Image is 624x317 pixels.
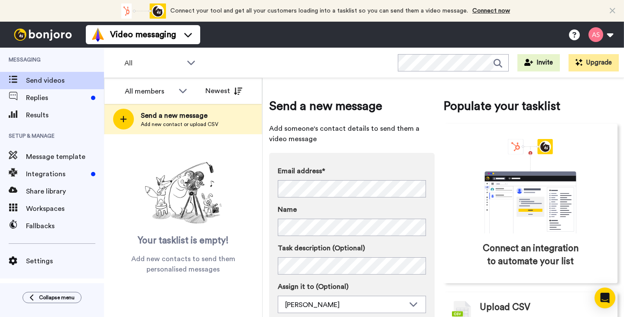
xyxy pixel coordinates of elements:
[26,75,104,86] span: Send videos
[23,292,81,303] button: Collapse menu
[26,204,104,214] span: Workspaces
[26,93,88,103] span: Replies
[595,288,615,308] div: Open Intercom Messenger
[285,300,405,310] div: [PERSON_NAME]
[269,97,435,115] span: Send a new message
[26,110,104,120] span: Results
[141,110,218,121] span: Send a new message
[278,281,426,292] label: Assign it to (Optional)
[110,29,176,41] span: Video messaging
[141,121,218,128] span: Add new contact or upload CSV
[170,8,468,14] span: Connect your tool and get all your customers loading into a tasklist so you can send them a video...
[117,254,249,275] span: Add new contacts to send them personalised messages
[278,204,297,215] span: Name
[10,29,75,41] img: bj-logo-header-white.svg
[125,86,174,97] div: All members
[91,28,105,42] img: vm-color.svg
[124,58,182,68] span: All
[26,186,104,197] span: Share library
[138,234,229,247] span: Your tasklist is empty!
[26,169,88,179] span: Integrations
[118,3,166,19] div: animation
[480,301,530,314] span: Upload CSV
[569,54,619,71] button: Upgrade
[26,256,104,266] span: Settings
[26,152,104,162] span: Message template
[517,54,560,71] button: Invite
[278,243,426,253] label: Task description (Optional)
[465,139,595,233] div: animation
[26,221,104,231] span: Fallbacks
[199,82,249,100] button: Newest
[39,294,75,301] span: Collapse menu
[480,242,581,268] span: Connect an integration to automate your list
[140,158,227,228] img: ready-set-action.png
[269,123,435,144] span: Add someone's contact details to send them a video message
[278,166,426,176] label: Email address*
[472,8,510,14] a: Connect now
[443,97,617,115] span: Populate your tasklist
